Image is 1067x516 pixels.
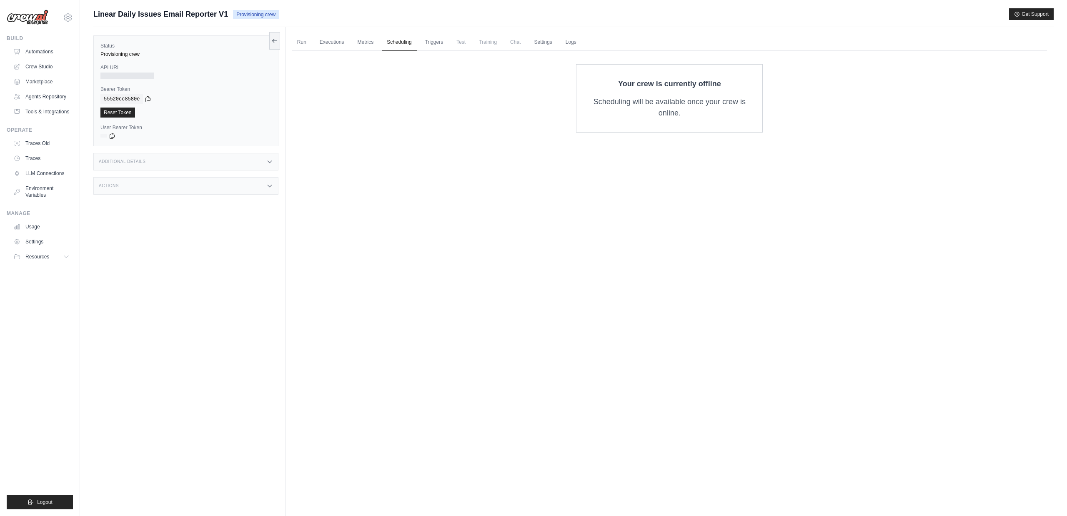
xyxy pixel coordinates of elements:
[7,35,73,42] div: Build
[99,159,145,164] h3: Additional Details
[451,34,471,50] span: Test
[100,64,271,71] label: API URL
[10,182,73,202] a: Environment Variables
[10,75,73,88] a: Marketplace
[10,167,73,180] a: LLM Connections
[7,210,73,217] div: Manage
[561,34,581,51] a: Logs
[100,86,271,93] label: Bearer Token
[100,124,271,131] label: User Bearer Token
[10,60,73,73] a: Crew Studio
[590,96,749,119] p: Scheduling will be available once your crew is online.
[505,34,526,50] span: Chat is not available until the deployment is complete
[7,10,48,25] img: Logo
[10,105,73,118] a: Tools & Integrations
[10,137,73,150] a: Traces Old
[100,51,271,58] div: Provisioning crew
[10,250,73,263] button: Resources
[233,10,279,19] span: Provisioning crew
[25,253,49,260] span: Resources
[10,152,73,165] a: Traces
[100,94,143,104] code: 55520cc8580e
[1009,8,1054,20] button: Get Support
[382,34,416,51] a: Scheduling
[93,8,228,20] span: Linear Daily Issues Email Reporter V1
[1025,476,1067,516] iframe: Chat Widget
[7,495,73,509] button: Logout
[529,34,557,51] a: Settings
[353,34,379,51] a: Metrics
[10,45,73,58] a: Automations
[10,90,73,103] a: Agents Repository
[474,34,502,50] span: Training is not available until the deployment is complete
[315,34,349,51] a: Executions
[99,183,119,188] h3: Actions
[100,108,135,118] a: Reset Token
[420,34,448,51] a: Triggers
[7,127,73,133] div: Operate
[10,235,73,248] a: Settings
[37,499,53,506] span: Logout
[590,78,749,90] p: Your crew is currently offline
[100,43,271,49] label: Status
[292,34,311,51] a: Run
[10,220,73,233] a: Usage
